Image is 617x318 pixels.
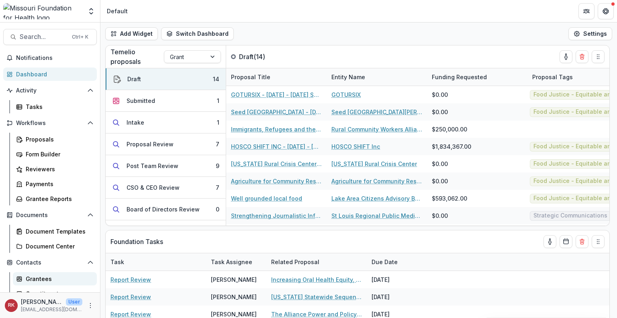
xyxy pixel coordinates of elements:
[86,301,95,310] button: More
[13,272,97,285] a: Grantees
[13,100,97,113] a: Tasks
[110,47,164,66] p: Temelio proposals
[106,199,226,220] button: Board of Directors Review0
[26,165,90,173] div: Reviewers
[527,73,578,81] div: Proposal Tags
[432,142,471,151] span: $1,834,367.00
[216,140,219,148] div: 7
[271,293,362,301] a: [US_STATE] Statewide Sequential Intercept Model (SIM) Collaboration
[16,259,84,266] span: Contacts
[331,108,422,116] a: Seed [GEOGRAPHIC_DATA][PERSON_NAME]
[427,73,492,81] div: Funding Requested
[20,33,67,41] span: Search...
[13,192,97,205] a: Grantee Reports
[367,253,427,271] div: Due Date
[266,253,367,271] div: Related Proposal
[127,205,200,213] div: Board of Directors Review
[266,258,324,266] div: Related Proposal
[16,55,94,62] span: Notifications
[427,68,527,86] div: Funding Requested
[367,258,402,266] div: Due Date
[26,103,90,111] div: Tasks
[161,27,234,40] button: Switch Dashboard
[560,235,572,248] button: Calendar
[432,160,448,168] span: $0.00
[206,253,266,271] div: Task Assignee
[216,205,219,213] div: 0
[331,142,380,151] a: HOSCO SHIFT Inc
[26,227,90,236] div: Document Templates
[327,68,427,86] div: Entity Name
[110,293,151,301] a: Report Review
[231,90,322,99] a: GOTURSIX - [DATE] - [DATE] Seeding Equitable and Sustainable Food Systems
[106,133,226,155] button: Proposal Review7
[432,108,448,116] span: $0.00
[26,289,90,298] div: Constituents
[127,118,144,127] div: Intake
[226,73,275,81] div: Proposal Title
[106,68,226,90] button: Draft14
[13,287,97,300] a: Constituents
[226,68,327,86] div: Proposal Title
[106,253,206,271] div: Task
[578,3,595,19] button: Partners
[560,50,572,63] button: toggle-assigned-to-me
[543,235,556,248] button: toggle-assigned-to-me
[216,183,219,192] div: 7
[206,258,257,266] div: Task Assignee
[327,73,370,81] div: Entity Name
[105,27,158,40] button: Add Widget
[26,275,90,283] div: Grantees
[13,177,97,191] a: Payments
[13,133,97,146] a: Proposals
[231,194,302,203] a: Well grounded local food
[26,150,90,158] div: Form Builder
[211,293,257,301] div: [PERSON_NAME]
[13,148,97,161] a: Form Builder
[110,275,151,284] a: Report Review
[331,177,422,185] a: Agriculture for Community Restoration Economic Justice & Sustainability
[3,84,97,97] button: Open Activity
[3,209,97,222] button: Open Documents
[16,87,84,94] span: Activity
[106,90,226,112] button: Submitted1
[127,96,155,105] div: Submitted
[21,297,63,306] p: [PERSON_NAME]
[26,135,90,144] div: Proposals
[26,180,90,188] div: Payments
[231,177,322,185] a: Agriculture for Community Restoration Economic Justice & Sustainability - [DATE] - [DATE] Seeding...
[107,7,128,15] div: Default
[3,68,97,81] a: Dashboard
[231,160,322,168] a: [US_STATE] Rural Crisis Center - [DATE] - [DATE] Seeding Equitable and Sustainable Local Food Sys...
[331,194,422,203] a: Lake Area Citizens Advisory Board Inc.
[106,155,226,177] button: Post Team Review9
[231,125,322,133] a: Immigrants, Refugees and the Food Chain Supply in [GEOGRAPHIC_DATA].
[367,271,427,288] div: [DATE]
[432,194,467,203] span: $593,062.00
[26,242,90,250] div: Document Center
[16,120,84,127] span: Workflows
[592,50,605,63] button: Drag
[576,235,588,248] button: Delete card
[432,90,448,99] span: $0.00
[211,275,257,284] div: [PERSON_NAME]
[231,211,322,220] a: Strengthening Journalistic Infrastructure
[331,90,361,99] a: GOTURSIX
[106,177,226,199] button: CSO & CEO Review7
[16,70,90,78] div: Dashboard
[66,298,82,306] p: User
[110,237,163,246] p: Foundation Tasks
[86,3,97,19] button: Open entity switcher
[3,3,82,19] img: Missouri Foundation for Health logo
[13,225,97,238] a: Document Templates
[331,160,417,168] a: [US_STATE] Rural Crisis Center
[217,96,219,105] div: 1
[216,162,219,170] div: 9
[598,3,614,19] button: Get Help
[21,306,82,313] p: [EMAIL_ADDRESS][DOMAIN_NAME]
[432,177,448,185] span: $0.00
